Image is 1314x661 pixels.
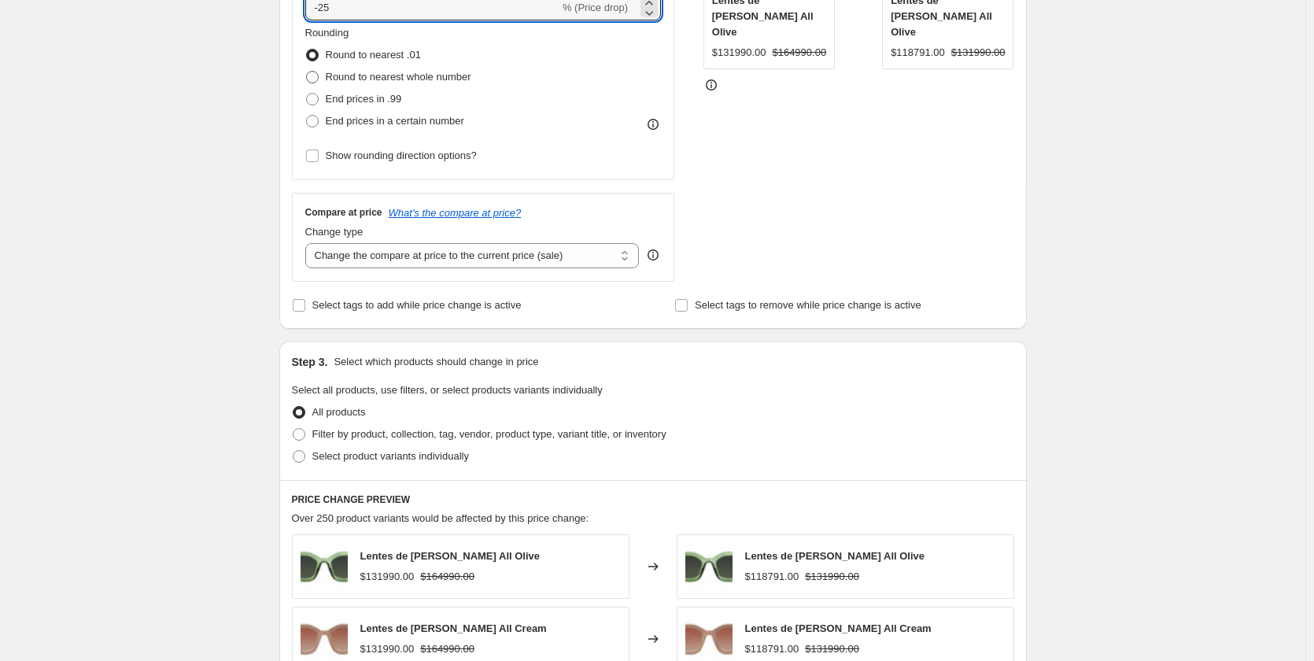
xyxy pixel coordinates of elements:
[305,226,364,238] span: Change type
[805,641,859,657] strike: $131990.00
[745,622,932,634] span: Lentes de [PERSON_NAME] All Cream
[312,450,469,462] span: Select product variants individually
[326,49,421,61] span: Round to nearest .01
[360,622,547,634] span: Lentes de [PERSON_NAME] All Cream
[312,406,366,418] span: All products
[292,493,1014,506] h6: PRICE CHANGE PREVIEW
[360,569,415,585] div: $131990.00
[712,45,766,61] div: $131990.00
[563,2,628,13] span: % (Price drop)
[326,93,402,105] span: End prices in .99
[305,27,349,39] span: Rounding
[326,150,477,161] span: Show rounding direction options?
[312,299,522,311] span: Select tags to add while price change is active
[301,543,348,590] img: azalee-all-olive-frontal_1280x.progressive_389d0da8-3a67-4741-8cac-c399679cc047_80x.webp
[745,550,925,562] span: Lentes de [PERSON_NAME] All Olive
[305,206,382,219] h3: Compare at price
[334,354,538,370] p: Select which products should change in price
[805,569,859,585] strike: $131990.00
[420,569,474,585] strike: $164990.00
[292,384,603,396] span: Select all products, use filters, or select products variants individually
[360,550,541,562] span: Lentes de [PERSON_NAME] All Olive
[292,354,328,370] h2: Step 3.
[951,45,1006,61] strike: $131990.00
[312,428,666,440] span: Filter by product, collection, tag, vendor, product type, variant title, or inventory
[420,641,474,657] strike: $164990.00
[685,543,733,590] img: azalee-all-olive-frontal_1280x.progressive_389d0da8-3a67-4741-8cac-c399679cc047_80x.webp
[772,45,826,61] strike: $164990.00
[745,641,799,657] div: $118791.00
[891,45,945,61] div: $118791.00
[360,641,415,657] div: $131990.00
[389,207,522,219] button: What's the compare at price?
[326,115,464,127] span: End prices in a certain number
[695,299,921,311] span: Select tags to remove while price change is active
[326,71,471,83] span: Round to nearest whole number
[292,512,589,524] span: Over 250 product variants would be affected by this price change:
[745,569,799,585] div: $118791.00
[645,247,661,263] div: help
